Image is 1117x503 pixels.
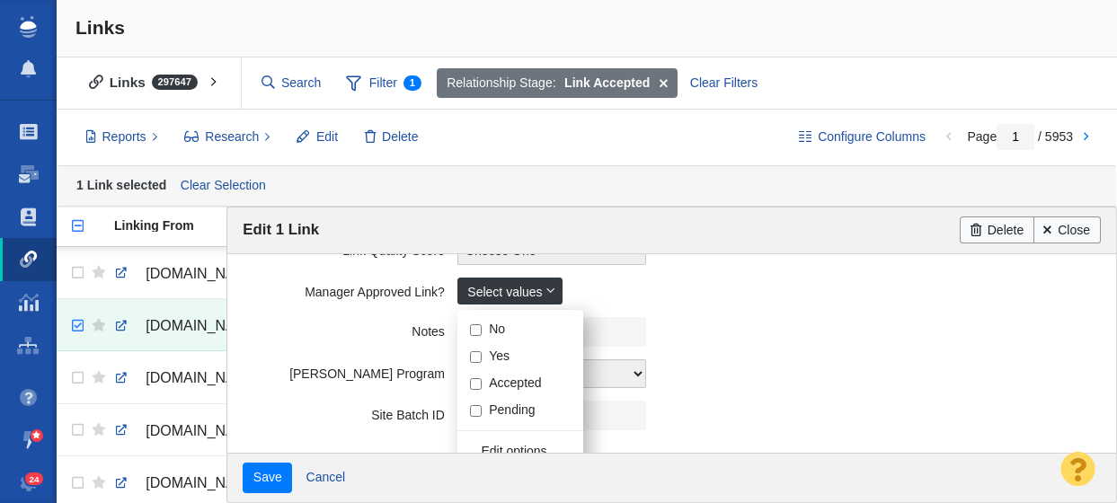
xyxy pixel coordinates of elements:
span: Page / 5953 [967,129,1073,144]
a: [DOMAIN_NAME][URL][DATE] [114,259,278,289]
div: Clear Filters [679,68,767,99]
span: Relationship Stage: [447,74,555,93]
a: Edit options... [457,437,596,463]
label: Accepted [489,375,541,391]
a: [DOMAIN_NAME][URL] [114,416,278,446]
label: Notes [243,317,457,340]
span: [DOMAIN_NAME][URL] [146,475,297,490]
input: Search [254,67,330,99]
span: 24 [25,472,44,486]
strong: Link Accepted [564,74,650,93]
button: Edit [287,122,348,153]
span: Filter [336,66,431,101]
a: [DOMAIN_NAME][URL] [114,468,278,499]
a: Linking From [114,219,292,234]
label: [PERSON_NAME] Program [243,359,457,382]
input: Save [243,463,292,493]
a: Select values [457,278,563,304]
strong: 1 Link selected [76,177,166,191]
span: Configure Columns [818,128,926,146]
a: Delete [960,216,1033,243]
button: Delete [355,122,429,153]
label: Yes [489,348,510,364]
button: Research [174,122,281,153]
a: [DOMAIN_NAME]/uncategorized/gaps-in-ai-adoption-and-workforce-development-has-half-the-workforce-... [114,311,278,341]
a: Clear Selection [176,172,270,199]
div: Linking From [114,219,292,232]
span: [DOMAIN_NAME][URL] [146,423,297,438]
a: Close [1033,216,1101,243]
a: Cancel [296,464,356,491]
span: Links [75,17,125,38]
span: [DOMAIN_NAME][URL][DATE] [146,266,342,281]
img: buzzstream_logo_iconsimple.png [20,16,36,38]
span: Research [205,128,259,146]
span: 1 [403,75,421,91]
button: Configure Columns [789,122,936,153]
button: Reports [75,122,168,153]
label: Site Batch ID [243,401,457,423]
span: [DOMAIN_NAME][URL] [146,370,297,385]
span: Edit [316,128,338,146]
a: [DOMAIN_NAME][URL] [114,363,278,393]
span: Reports [102,128,146,146]
span: Delete [382,128,418,146]
span: [DOMAIN_NAME]/uncategorized/gaps-in-ai-adoption-and-workforce-development-has-half-the-workforce-... [146,318,956,333]
label: No [489,321,505,337]
label: Pending [489,402,535,418]
span: Edit 1 Link [243,221,319,238]
label: Manager Approved Link? [243,278,457,300]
